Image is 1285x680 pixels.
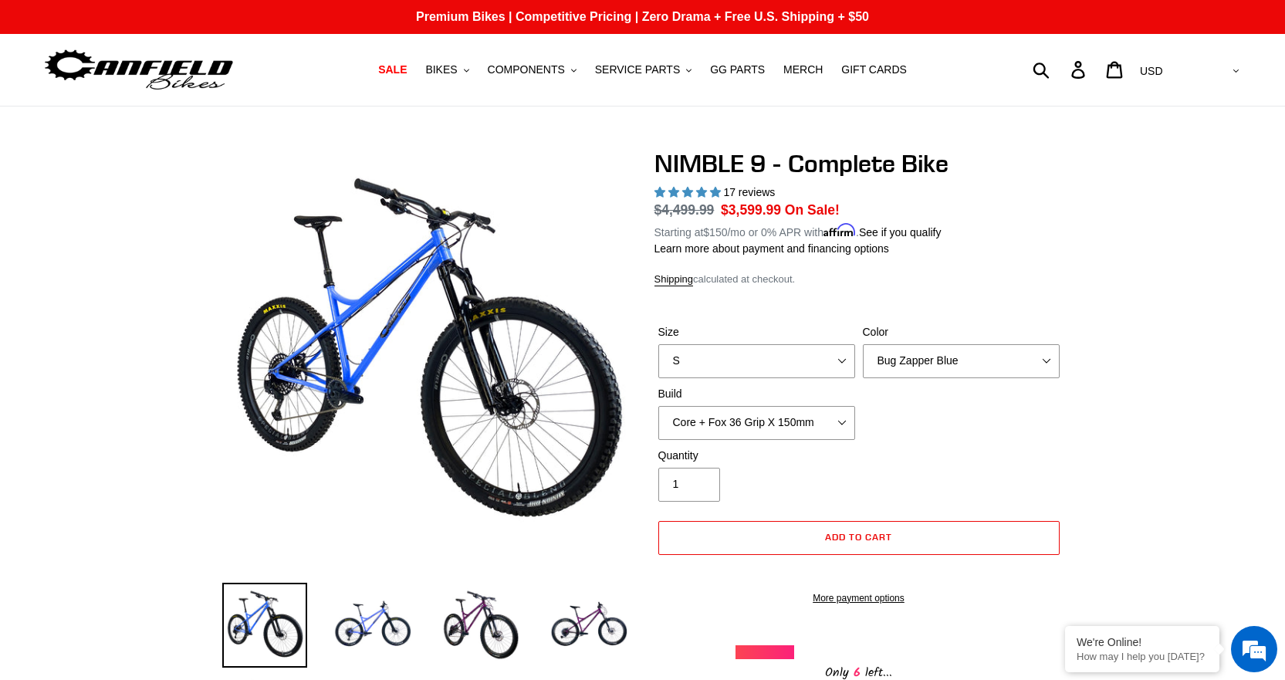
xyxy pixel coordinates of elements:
[658,591,1060,605] a: More payment options
[859,226,942,239] a: See if you qualify - Learn more about Affirm Financing (opens in modal)
[330,583,415,668] img: Load image into Gallery viewer, NIMBLE 9 - Complete Bike
[723,186,775,198] span: 17 reviews
[222,583,307,668] img: Load image into Gallery viewer, NIMBLE 9 - Complete Bike
[1077,636,1208,648] div: We're Online!
[654,202,715,218] s: $4,499.99
[776,59,830,80] a: MERCH
[370,59,414,80] a: SALE
[654,272,1064,287] div: calculated at checkout.
[710,63,765,76] span: GG PARTS
[418,59,476,80] button: BIKES
[658,386,855,402] label: Build
[595,63,680,76] span: SERVICE PARTS
[783,63,823,76] span: MERCH
[658,521,1060,555] button: Add to cart
[42,46,235,94] img: Canfield Bikes
[658,448,855,464] label: Quantity
[823,224,856,237] span: Affirm
[703,226,727,239] span: $150
[825,531,892,543] span: Add to cart
[438,583,523,668] img: Load image into Gallery viewer, NIMBLE 9 - Complete Bike
[1041,52,1080,86] input: Search
[488,63,565,76] span: COMPONENTS
[702,59,773,80] a: GG PARTS
[654,273,694,286] a: Shipping
[546,583,631,668] img: Load image into Gallery viewer, NIMBLE 9 - Complete Bike
[587,59,699,80] button: SERVICE PARTS
[1077,651,1208,662] p: How may I help you today?
[480,59,584,80] button: COMPONENTS
[425,63,457,76] span: BIKES
[654,242,889,255] a: Learn more about payment and financing options
[654,186,724,198] span: 4.88 stars
[834,59,915,80] a: GIFT CARDS
[654,221,942,241] p: Starting at /mo or 0% APR with .
[841,63,907,76] span: GIFT CARDS
[721,202,781,218] span: $3,599.99
[658,324,855,340] label: Size
[863,324,1060,340] label: Color
[654,149,1064,178] h1: NIMBLE 9 - Complete Bike
[378,63,407,76] span: SALE
[785,200,840,220] span: On Sale!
